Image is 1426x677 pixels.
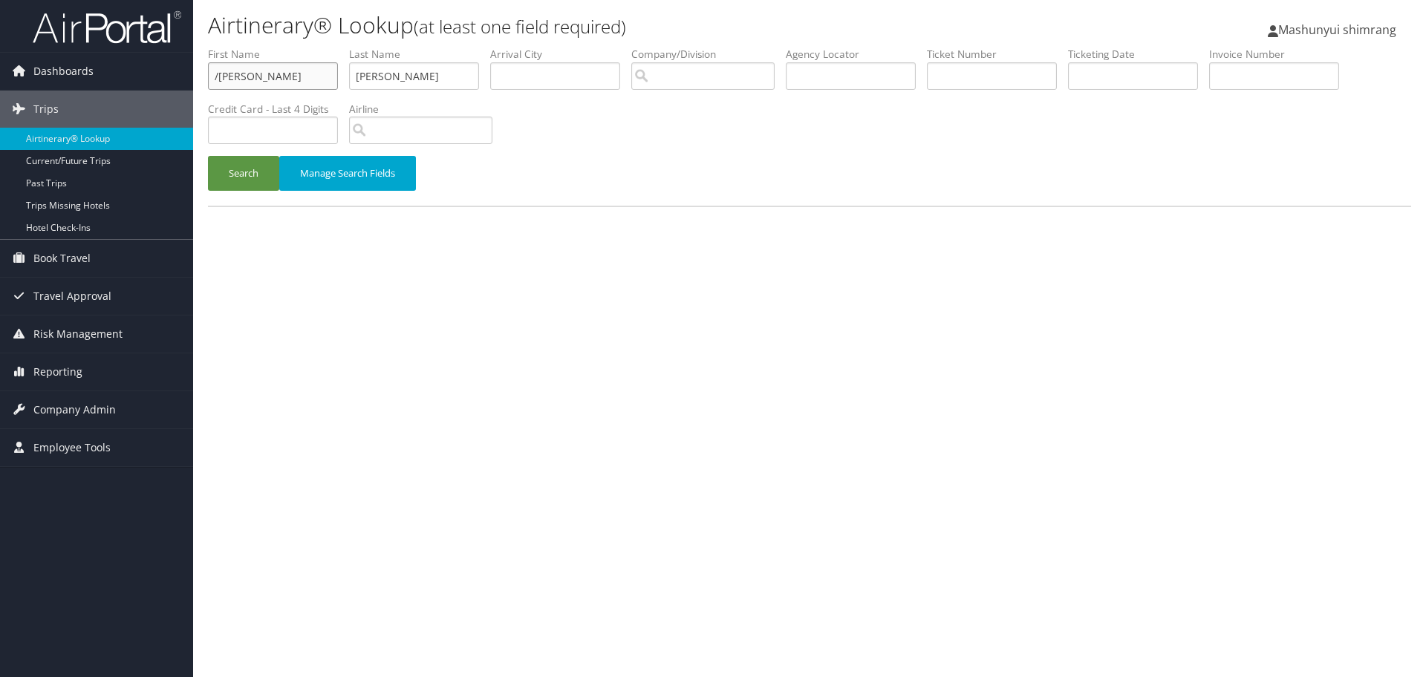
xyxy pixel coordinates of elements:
[1209,47,1350,62] label: Invoice Number
[33,315,123,353] span: Risk Management
[33,429,111,466] span: Employee Tools
[33,91,59,128] span: Trips
[490,47,631,62] label: Arrival City
[1278,22,1396,38] span: Mashunyui shimrang
[208,10,1010,41] h1: Airtinerary® Lookup
[631,47,786,62] label: Company/Division
[33,391,116,428] span: Company Admin
[208,156,279,191] button: Search
[33,53,94,90] span: Dashboards
[786,47,927,62] label: Agency Locator
[927,47,1068,62] label: Ticket Number
[208,47,349,62] label: First Name
[349,102,504,117] label: Airline
[33,353,82,390] span: Reporting
[33,240,91,277] span: Book Travel
[349,47,490,62] label: Last Name
[33,278,111,315] span: Travel Approval
[414,14,626,39] small: (at least one field required)
[33,10,181,45] img: airportal-logo.png
[1068,47,1209,62] label: Ticketing Date
[1268,7,1411,52] a: Mashunyui shimrang
[279,156,416,191] button: Manage Search Fields
[208,102,349,117] label: Credit Card - Last 4 Digits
